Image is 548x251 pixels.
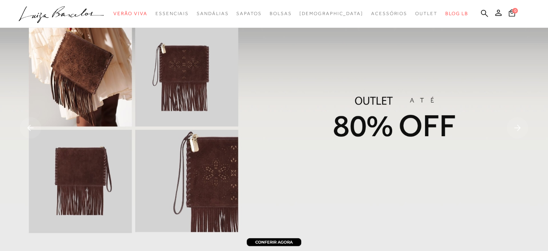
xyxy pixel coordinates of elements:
span: Essenciais [155,11,189,16]
span: Bolsas [270,11,292,16]
span: 0 [512,8,518,14]
span: Sandálias [197,11,228,16]
a: categoryNavScreenReaderText [415,6,437,21]
span: Acessórios [371,11,407,16]
a: BLOG LB [445,6,468,21]
a: categoryNavScreenReaderText [270,6,292,21]
a: noSubCategoriesText [299,6,363,21]
span: Sapatos [236,11,261,16]
span: Outlet [415,11,437,16]
a: categoryNavScreenReaderText [197,6,228,21]
span: Verão Viva [113,11,148,16]
span: [DEMOGRAPHIC_DATA] [299,11,363,16]
a: categoryNavScreenReaderText [371,6,407,21]
a: categoryNavScreenReaderText [155,6,189,21]
a: categoryNavScreenReaderText [113,6,148,21]
button: 0 [506,9,517,19]
a: categoryNavScreenReaderText [236,6,261,21]
span: BLOG LB [445,11,468,16]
